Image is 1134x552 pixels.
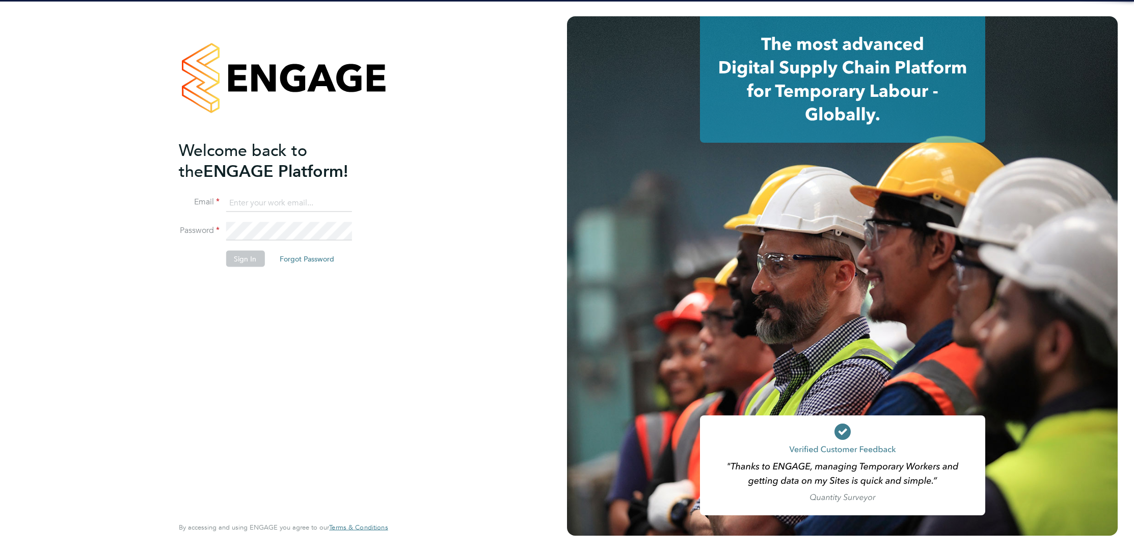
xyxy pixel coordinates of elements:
[179,140,377,181] h2: ENGAGE Platform!
[179,140,307,181] span: Welcome back to the
[226,194,352,212] input: Enter your work email...
[179,225,220,236] label: Password
[179,523,388,532] span: By accessing and using ENGAGE you agree to our
[179,197,220,207] label: Email
[329,523,388,532] a: Terms & Conditions
[226,251,264,267] button: Sign In
[272,251,342,267] button: Forgot Password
